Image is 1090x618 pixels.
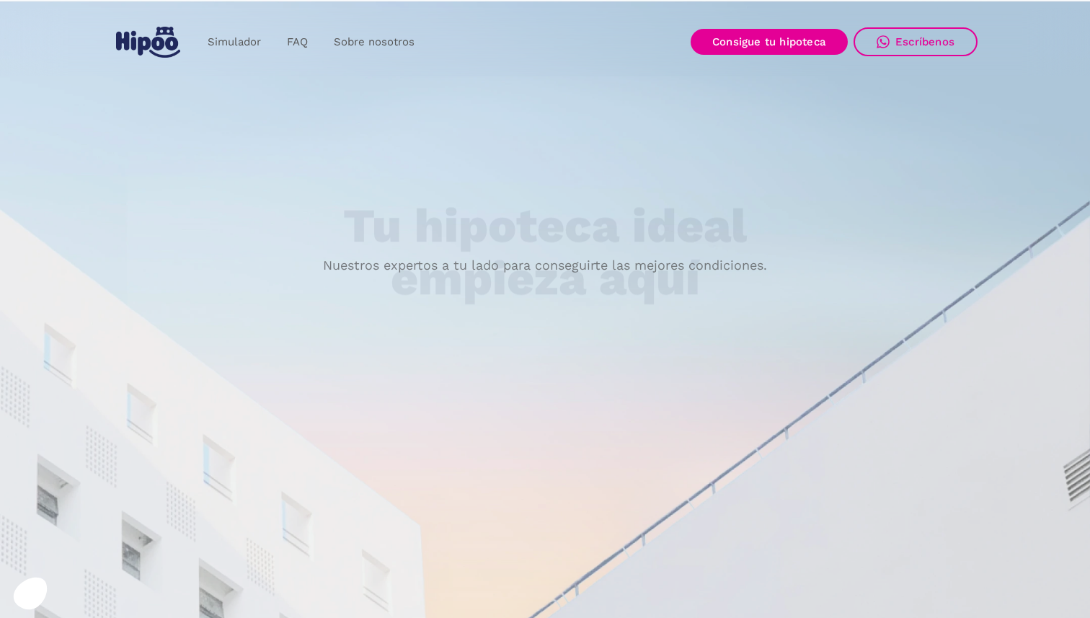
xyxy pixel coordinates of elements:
[272,200,818,305] h1: Tu hipoteca ideal empieza aquí
[895,35,954,48] div: Escríbenos
[195,28,274,56] a: Simulador
[854,27,978,56] a: Escríbenos
[274,28,321,56] a: FAQ
[691,29,848,55] a: Consigue tu hipoteca
[321,28,427,56] a: Sobre nosotros
[112,21,183,63] a: home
